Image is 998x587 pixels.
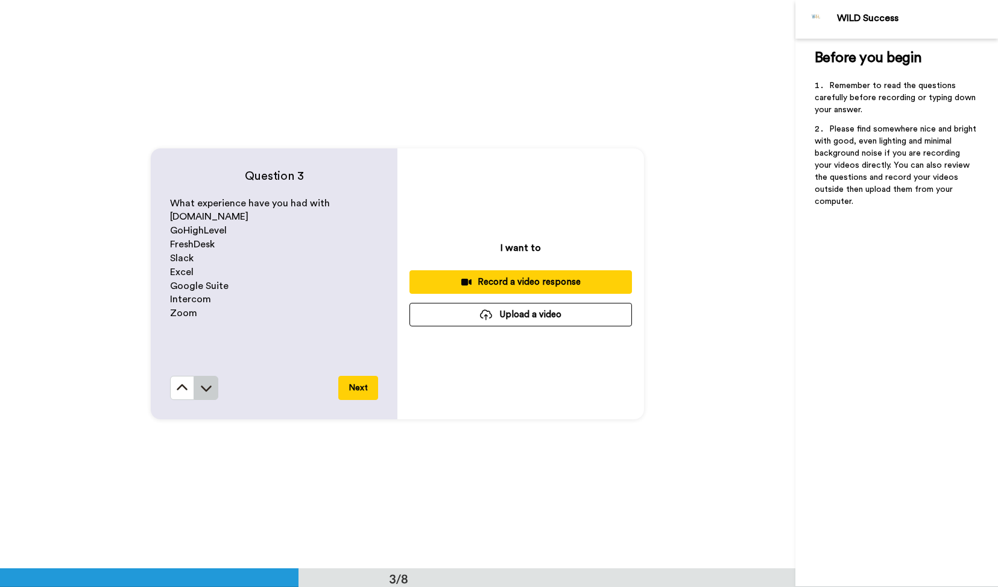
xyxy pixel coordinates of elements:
div: WILD Success [837,13,997,24]
span: Excel [170,267,194,277]
span: [DOMAIN_NAME] [170,212,248,221]
div: Record a video response [419,276,622,288]
h4: Question 3 [170,168,378,185]
span: Google Suite [170,281,229,291]
span: Remember to read the questions carefully before recording or typing down your answer. [815,81,978,114]
span: Zoom [170,308,197,318]
span: Please find somewhere nice and bright with good, even lighting and minimal background noise if yo... [815,125,979,206]
span: Intercom [170,294,211,304]
button: Next [338,376,378,400]
span: Slack [170,253,194,263]
span: GoHighLevel [170,226,227,235]
img: Profile Image [802,5,831,34]
button: Upload a video [409,303,632,326]
span: Before you begin [815,51,921,65]
span: What experience have you had with [170,198,330,208]
span: FreshDesk [170,240,215,249]
div: 3/8 [370,570,428,587]
button: Record a video response [409,270,632,294]
p: I want to [501,241,541,255]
